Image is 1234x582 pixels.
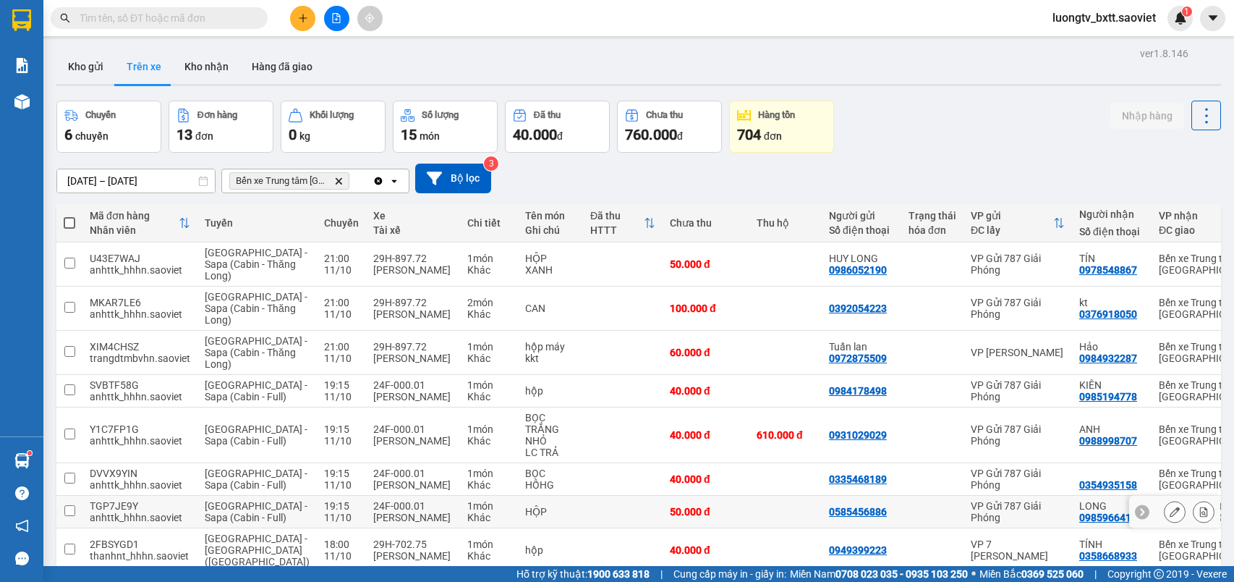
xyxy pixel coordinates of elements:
[324,539,359,550] div: 18:00
[829,264,887,276] div: 0986052190
[1079,341,1144,353] div: Hảo
[1207,12,1220,25] span: caret-down
[971,347,1065,358] div: VP [PERSON_NAME]
[467,297,511,308] div: 2 món
[484,156,498,171] sup: 3
[1094,566,1097,582] span: |
[1079,353,1137,364] div: 0984932287
[467,353,511,364] div: Khác
[467,479,511,491] div: Khác
[310,110,354,120] div: Khối lượng
[90,391,190,402] div: anhttk_hhhn.saoviet
[324,379,359,391] div: 19:15
[14,453,30,468] img: warehouse-icon
[197,110,237,120] div: Đơn hàng
[757,217,814,229] div: Thu hộ
[169,101,273,153] button: Đơn hàng13đơn
[176,126,192,143] span: 13
[467,391,511,402] div: Khác
[205,217,310,229] div: Tuyến
[829,353,887,364] div: 0972875509
[401,126,417,143] span: 15
[373,539,453,550] div: 29H-702.75
[1110,103,1184,129] button: Nhập hàng
[80,10,250,26] input: Tìm tên, số ĐT hoặc mã đơn
[525,341,576,364] div: hộp máy kkt
[525,544,576,556] div: hộp
[357,6,383,31] button: aim
[373,353,453,364] div: [PERSON_NAME]
[75,130,108,142] span: chuyến
[373,423,453,435] div: 24F-000.01
[90,539,190,550] div: 2FBSYGD1
[1021,568,1084,580] strong: 0369 525 060
[829,224,894,236] div: Số điện thoại
[373,253,453,264] div: 29H-897.72
[373,512,453,523] div: [PERSON_NAME]
[829,473,887,485] div: 0335468189
[1079,297,1144,308] div: kt
[971,297,1065,320] div: VP Gửi 787 Giải Phóng
[505,101,610,153] button: Đã thu40.000đ
[281,101,386,153] button: Khối lượng0kg
[205,291,307,326] span: [GEOGRAPHIC_DATA] - Sapa (Cabin - Thăng Long)
[324,341,359,353] div: 21:00
[1079,479,1137,491] div: 0354935158
[393,101,498,153] button: Số lượng15món
[467,512,511,523] div: Khác
[12,9,31,31] img: logo-vxr
[829,544,887,556] div: 0949399223
[324,512,359,523] div: 11/10
[525,224,576,236] div: Ghi chú
[670,429,742,441] div: 40.000 đ
[205,533,310,568] span: [GEOGRAPHIC_DATA] - [GEOGRAPHIC_DATA] ([GEOGRAPHIC_DATA])
[324,6,349,31] button: file-add
[909,224,956,236] div: hóa đơn
[670,303,742,314] div: 100.000 đ
[467,550,511,562] div: Khác
[829,210,894,222] div: Người gửi
[324,435,359,447] div: 11/10
[617,101,722,153] button: Chưa thu760.000đ
[90,479,190,491] div: anhttk_hhhn.saoviet
[373,379,453,391] div: 24F-000.01
[829,303,887,314] div: 0392054223
[90,224,179,236] div: Nhân viên
[331,13,341,23] span: file-add
[90,500,190,512] div: TGP7JE9Y
[971,253,1065,276] div: VP Gửi 787 Giải Phóng
[790,566,968,582] span: Miền Nam
[373,391,453,402] div: [PERSON_NAME]
[205,379,307,402] span: [GEOGRAPHIC_DATA] - Sapa (Cabin - Full)
[979,566,1084,582] span: Miền Bắc
[324,468,359,479] div: 19:15
[115,49,173,84] button: Trên xe
[373,224,453,236] div: Tài xế
[590,224,644,236] div: HTTT
[324,479,359,491] div: 11/10
[289,126,297,143] span: 0
[525,468,576,491] div: BỌC HỒHG
[1079,308,1137,320] div: 0376918050
[352,174,354,188] input: Selected Bến xe Trung tâm Lào Cai.
[1200,6,1225,31] button: caret-down
[324,423,359,435] div: 19:15
[298,13,308,23] span: plus
[90,264,190,276] div: anhttk_hhhn.saoviet
[971,379,1065,402] div: VP Gửi 787 Giải Phóng
[467,435,511,447] div: Khác
[1041,9,1167,27] span: luongtv_bxtt.saoviet
[677,130,683,142] span: đ
[513,126,557,143] span: 40.000
[290,6,315,31] button: plus
[971,468,1065,491] div: VP Gửi 787 Giải Phóng
[758,110,795,120] div: Hàng tồn
[85,110,116,120] div: Chuyến
[1079,435,1137,447] div: 0988998707
[90,210,179,222] div: Mã đơn hàng
[324,500,359,512] div: 19:15
[14,58,30,73] img: solution-icon
[525,253,576,276] div: HỘP XANH
[1184,7,1189,17] span: 1
[737,126,761,143] span: 704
